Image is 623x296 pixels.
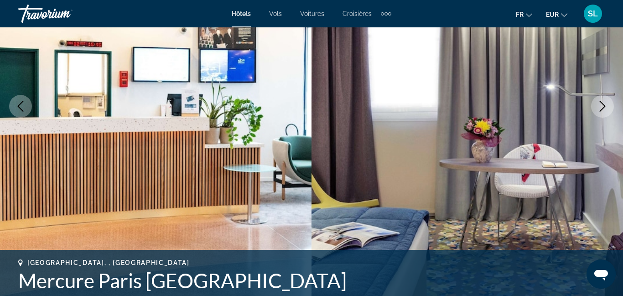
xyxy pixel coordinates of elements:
button: Previous image [9,95,32,118]
a: Hôtels [232,10,251,17]
a: Vols [269,10,282,17]
span: fr [516,11,524,18]
a: Voitures [300,10,324,17]
span: EUR [546,11,559,18]
span: SL [588,9,598,18]
button: Change currency [546,8,567,21]
a: Croisières [343,10,372,17]
button: Next image [591,95,614,118]
button: User Menu [581,4,605,23]
span: [GEOGRAPHIC_DATA], , [GEOGRAPHIC_DATA] [27,259,190,266]
button: Change language [516,8,532,21]
h1: Mercure Paris [GEOGRAPHIC_DATA] [18,269,605,292]
button: Extra navigation items [381,6,391,21]
a: Travorium [18,2,109,26]
iframe: Bouton de lancement de la fenêtre de messagerie [587,260,616,289]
